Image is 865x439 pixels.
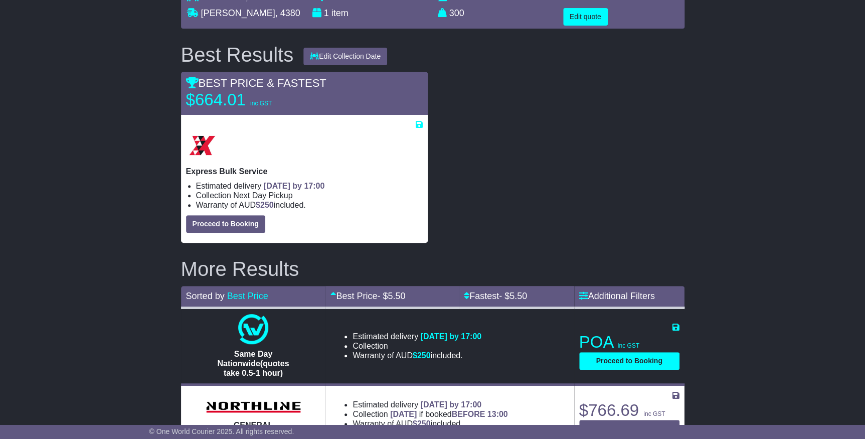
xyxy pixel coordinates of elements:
span: Next Day Pickup [233,191,292,200]
span: © One World Courier 2025. All rights reserved. [149,427,294,435]
span: - $ [377,291,405,301]
span: - $ [499,291,527,301]
li: Estimated delivery [353,400,507,409]
li: Collection [196,191,423,200]
li: Warranty of AUD included. [353,351,481,360]
span: $ [413,351,431,360]
span: [DATE] by 17:00 [420,332,481,341]
li: Collection [353,409,507,419]
span: inc GST [643,410,665,417]
span: [PERSON_NAME] [201,8,275,18]
span: 250 [260,201,274,209]
a: Best Price- $5.50 [330,291,405,301]
span: [DATE] by 17:00 [420,400,481,409]
span: 5.50 [388,291,405,301]
img: Border Express: Express Bulk Service [186,129,218,162]
li: Estimated delivery [196,181,423,191]
p: POA [579,332,679,352]
span: GENERAL [234,421,273,429]
span: 300 [449,8,464,18]
h2: More Results [181,258,684,280]
span: Same Day Nationwide(quotes take 0.5-1 hour) [217,350,289,377]
div: Best Results [176,44,299,66]
p: Express Bulk Service [186,167,423,176]
p: $664.01 [186,90,311,110]
li: Warranty of AUD included. [353,419,507,428]
span: if booked [390,410,507,418]
span: [DATE] by 17:00 [264,182,325,190]
span: 250 [417,351,431,360]
span: 1 [324,8,329,18]
button: Proceed to Booking [579,352,679,370]
img: Northline Distribution: GENERAL [203,398,303,415]
span: BEST PRICE & FASTEST [186,77,326,89]
a: Additional Filters [579,291,655,301]
a: Fastest- $5.50 [464,291,527,301]
button: Proceed to Booking [186,215,265,233]
span: 5.50 [509,291,527,301]
button: Proceed to Booking [579,420,679,437]
li: Estimated delivery [353,332,481,341]
p: $766.69 [579,400,679,420]
a: Best Price [227,291,268,301]
button: Edit Collection Date [303,48,387,65]
span: inc GST [618,342,639,349]
span: 13:00 [487,410,508,418]
span: [DATE] [390,410,417,418]
span: $ [413,419,431,428]
span: Sorted by [186,291,225,301]
span: , 4380 [275,8,300,18]
span: inc GST [250,100,272,107]
span: $ [256,201,274,209]
span: BEFORE [451,410,485,418]
li: Collection [353,341,481,351]
span: 250 [417,419,431,428]
img: One World Courier: Same Day Nationwide(quotes take 0.5-1 hour) [238,314,268,344]
span: item [331,8,349,18]
li: Warranty of AUD included. [196,200,423,210]
button: Edit quote [563,8,608,26]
